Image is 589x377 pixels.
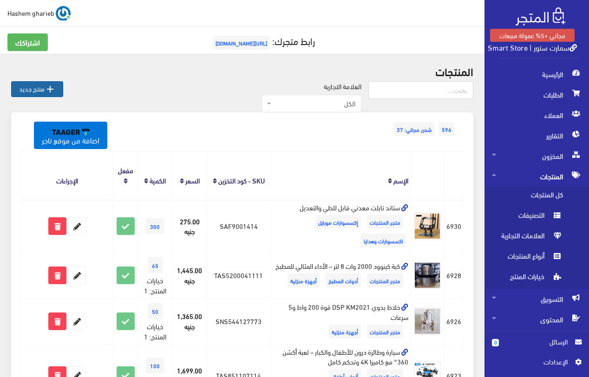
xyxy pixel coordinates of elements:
[492,125,582,146] span: التقارير
[148,303,163,319] span: 50
[367,325,403,338] span: متجر المنتجات
[270,253,411,299] td: كبة كينوود 2000 وات 8 لتر – الأداء المثالي للمطبخ
[394,122,434,136] span: شحن مجاني: 37
[492,248,563,268] span: أنواع المنتجات
[329,325,361,338] span: أجهزة منزلية
[484,207,589,227] a: التصنيفات
[172,253,207,299] td: 1,445.00 جنيه
[7,6,71,20] a: ... Hashem gharieb
[492,227,563,248] span: العلامات التجارية
[218,174,265,187] a: SKU - كود التخزين
[492,337,582,357] a: 0 الرسائل
[172,200,207,252] td: 275.00 جنيه
[484,268,589,289] a: خيارات المنتج
[484,146,589,166] a: المخزون
[492,207,563,227] span: التصنيفات
[413,261,441,289] img: kb-kynood-2000-oat-8-ltr-aladaaa-almthaly-llmtbkh.jpg
[185,174,200,187] a: السعر
[21,151,114,200] th: الإجراءات
[492,289,582,309] span: التسويق
[488,40,577,54] a: سمارت ستور | Smart Store
[484,309,589,330] a: المحتوى
[492,84,582,105] span: الطلبات
[144,319,166,343] span: خيارات المنتج: 1
[492,268,563,289] span: خيارات المنتج
[492,357,582,371] a: اﻹعدادات
[490,29,575,42] a: مجاني +5% عمولة مبيعات
[492,166,582,187] span: المنتجات
[439,122,454,136] span: 596
[444,253,464,299] td: 6928
[315,215,361,229] span: إكسسوارات موبايل
[118,163,133,176] a: مفعل
[413,307,441,335] img: khlat-ydoy-dsp-km2021-ko-200-oat-o5-sraaat.jpg
[172,298,207,344] td: 1,365.00 جنيه
[288,273,320,287] span: أجهزة منزلية
[7,7,54,19] span: Hashem gharieb
[484,64,589,84] a: الرئيسية
[484,248,589,268] a: أنواع المنتجات
[326,273,361,287] span: أدوات المطبخ
[492,146,582,166] span: المخزون
[144,273,166,297] span: خيارات المنتج: 1
[207,200,271,252] td: SAF9001414
[207,298,271,344] td: SNS544127773
[516,7,565,26] img: .
[210,32,315,49] a: رابط متجرك:[URL][DOMAIN_NAME]
[393,174,408,187] a: الإسم
[150,174,166,187] a: الكمية
[207,253,271,299] td: TAS5200041111
[146,218,164,234] span: 300
[444,298,464,344] td: 6926
[56,6,71,21] img: ...
[146,357,164,373] span: 100
[484,227,589,248] a: العلامات التجارية
[484,166,589,187] a: المنتجات
[492,105,582,125] span: العملاء
[413,212,441,240] img: stand-tablt-maadny-kabl-llty-oaltaadyl.jpg
[52,129,89,135] img: taager-logo-original.svg
[11,65,473,77] h2: المنتجات
[484,187,589,207] a: كل المنتجات
[484,125,589,146] a: التقارير
[270,200,411,252] td: ستاند تابلت معدني قابل للطي والتعديل
[148,257,163,273] span: 65
[492,309,582,330] span: المحتوى
[273,99,355,108] span: الكل
[492,187,563,207] span: كل المنتجات
[367,273,403,287] span: متجر المنتجات
[368,81,473,99] input: بحث...
[484,105,589,125] a: العملاء
[492,64,582,84] span: الرئيسية
[444,200,464,252] td: 6930
[45,84,56,95] i: 
[506,337,568,347] span: الرسائل
[361,234,406,247] span: اكسسوارات وهدايا
[367,215,403,229] span: متجر المنتجات
[324,81,361,91] label: العلامة التجارية
[484,84,589,105] a: الطلبات
[11,81,63,97] a: منتج جديد
[7,33,48,51] a: اشتراكك
[213,36,270,50] span: [URL][DOMAIN_NAME]
[492,339,499,346] span: 0
[262,95,361,112] span: الكل
[270,298,411,344] td: خلاط يدوي DSP KM2021 قوة 200 واط و5 سرعات
[34,122,107,149] a: اضافة من موقع تاجر
[499,357,567,367] span: اﻹعدادات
